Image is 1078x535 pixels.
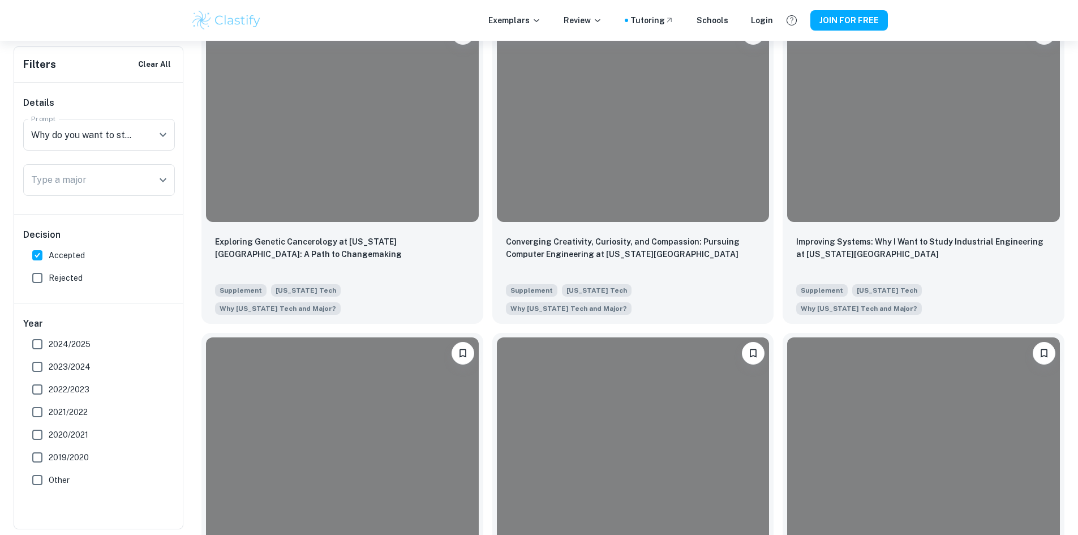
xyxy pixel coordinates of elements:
[782,11,801,30] button: Help and Feedback
[452,342,474,365] button: Please log in to bookmark exemplars
[49,272,83,284] span: Rejected
[751,14,773,27] a: Login
[506,236,761,260] p: Converging Creativity, Curiosity, and Compassion: Pursuing Computer Engineering at Georgia Tech
[796,236,1051,260] p: Improving Systems: Why I Want to Study Industrial Engineering at Georgia Tech
[492,13,774,324] a: Please log in to bookmark exemplarsConverging Creativity, Curiosity, and Compassion: Pursuing Com...
[220,303,336,314] span: Why [US_STATE] Tech and Major?
[201,13,483,324] a: Please log in to bookmark exemplarsExploring Genetic Cancerology at Georgia Tech: A Path to Chang...
[271,284,341,297] span: [US_STATE] Tech
[783,13,1064,324] a: Please log in to bookmark exemplarsImproving Systems: Why I Want to Study Industrial Engineering ...
[488,14,541,27] p: Exemplars
[215,284,267,297] span: Supplement
[810,10,888,31] button: JOIN FOR FREE
[506,284,557,297] span: Supplement
[155,127,171,143] button: Open
[49,474,70,486] span: Other
[510,303,627,314] span: Why [US_STATE] Tech and Major?
[801,303,917,314] span: Why [US_STATE] Tech and Major?
[49,383,89,396] span: 2022/2023
[796,284,848,297] span: Supplement
[191,9,263,32] img: Clastify logo
[23,57,56,72] h6: Filters
[630,14,674,27] a: Tutoring
[49,429,88,441] span: 2020/2021
[852,284,922,297] span: [US_STATE] Tech
[31,114,56,123] label: Prompt
[697,14,728,27] a: Schools
[1033,342,1055,365] button: Please log in to bookmark exemplars
[796,301,922,315] span: Why do you want to study your chosen major, and why do you want to study that major at Georgia Tech?
[49,451,89,464] span: 2019/2020
[155,172,171,188] button: Open
[564,14,602,27] p: Review
[49,249,85,262] span: Accepted
[49,338,91,350] span: 2024/2025
[215,301,341,315] span: Why do you want to study your chosen major, and why do you want to study that major at Georgia Tech?
[49,361,91,373] span: 2023/2024
[215,236,470,260] p: Exploring Genetic Cancerology at Georgia Tech: A Path to Changemaking
[135,56,174,73] button: Clear All
[23,317,175,331] h6: Year
[23,96,175,110] h6: Details
[49,406,88,418] span: 2021/2022
[23,228,175,242] h6: Decision
[742,342,765,365] button: Please log in to bookmark exemplars
[506,301,632,315] span: Why do you want to study your chosen major, and why do you want to study that major at Georgia Tech?
[562,284,632,297] span: [US_STATE] Tech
